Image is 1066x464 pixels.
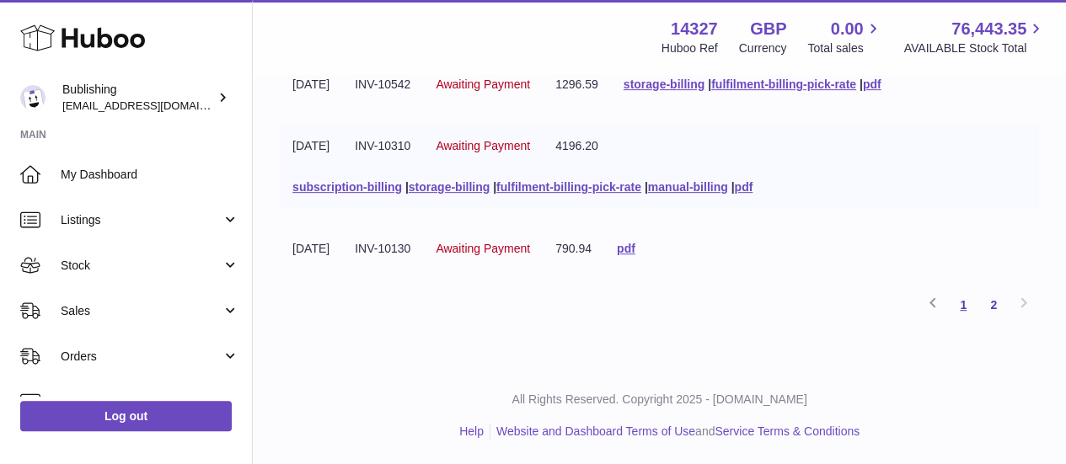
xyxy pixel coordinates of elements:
a: storage-billing [409,180,490,194]
span: Listings [61,212,222,228]
a: Log out [20,401,232,431]
a: subscription-billing [292,180,402,194]
span: | [493,180,496,194]
span: 76,443.35 [951,18,1026,40]
td: [DATE] [280,125,342,167]
strong: 14327 [671,18,718,40]
span: Awaiting Payment [436,242,530,255]
strong: GBP [750,18,786,40]
span: My Dashboard [61,167,239,183]
td: 1296.59 [543,64,611,105]
div: Huboo Ref [662,40,718,56]
a: pdf [863,77,881,91]
a: 76,443.35 AVAILABLE Stock Total [903,18,1046,56]
td: INV-10130 [342,228,423,269]
a: fulfilment-billing-pick-rate [711,77,856,91]
a: 1 [948,290,978,320]
div: Currency [739,40,787,56]
a: Website and Dashboard Terms of Use [496,424,695,438]
span: Sales [61,303,222,319]
a: fulfilment-billing-pick-rate [496,180,641,194]
span: Orders [61,349,222,365]
span: | [405,180,409,194]
a: 0.00 Total sales [807,18,882,56]
span: [EMAIL_ADDRESS][DOMAIN_NAME] [62,99,248,112]
td: 790.94 [543,228,604,269]
td: INV-10310 [342,125,423,167]
span: Usage [61,394,239,410]
td: [DATE] [280,64,342,105]
td: [DATE] [280,228,342,269]
a: pdf [734,180,753,194]
span: Stock [61,258,222,274]
a: Help [459,424,484,438]
a: 2 [978,290,1009,320]
p: All Rights Reserved. Copyright 2025 - [DOMAIN_NAME] [266,392,1053,408]
td: INV-10542 [342,64,423,105]
td: 4196.20 [543,125,611,167]
span: | [708,77,711,91]
span: Awaiting Payment [436,77,530,91]
a: manual-billing [648,180,728,194]
span: AVAILABLE Stock Total [903,40,1046,56]
span: | [731,180,734,194]
a: Service Terms & Conditions [715,424,860,438]
span: 0.00 [831,18,864,40]
span: Total sales [807,40,882,56]
a: pdf [617,242,635,255]
span: | [860,77,863,91]
img: internalAdmin-14327@internal.huboo.com [20,85,46,110]
div: Bublishing [62,82,214,114]
li: and [490,424,860,440]
a: storage-billing [624,77,704,91]
span: Awaiting Payment [436,139,530,152]
span: | [645,180,648,194]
